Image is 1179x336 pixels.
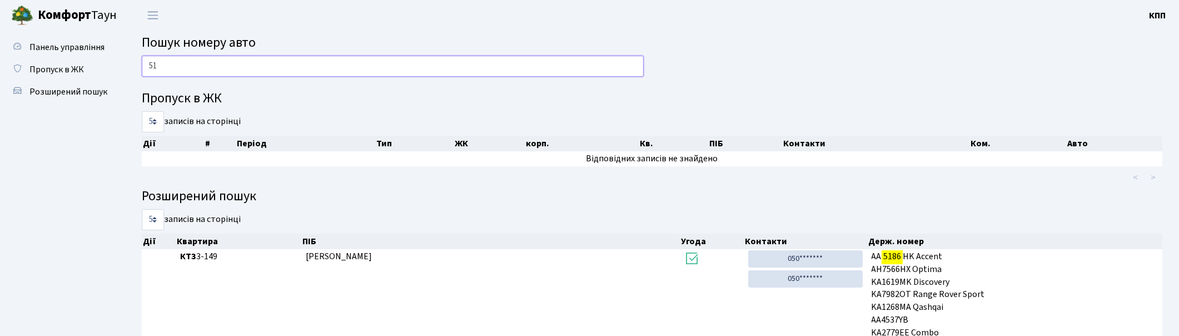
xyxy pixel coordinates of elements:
[680,234,744,249] th: Угода
[142,91,1162,107] h4: Пропуск в ЖК
[882,249,903,264] mark: 5186
[867,234,1162,249] th: Держ. номер
[525,136,639,151] th: корп.
[375,136,454,151] th: Тип
[142,111,241,132] label: записів на сторінці
[301,234,680,249] th: ПІБ
[142,136,204,151] th: Дії
[236,136,376,151] th: Період
[142,33,256,52] span: Пошук номеру авто
[708,136,782,151] th: ПІБ
[142,151,1162,166] td: Відповідних записів не знайдено
[6,58,117,81] a: Пропуск в ЖК
[6,81,117,103] a: Розширений пошук
[176,234,301,249] th: Квартира
[11,4,33,27] img: logo.png
[142,111,164,132] select: записів на сторінці
[180,250,196,263] b: КТ3
[639,136,708,151] th: Кв.
[142,56,644,77] input: Пошук
[142,209,241,230] label: записів на сторінці
[6,36,117,58] a: Панель управління
[38,6,117,25] span: Таун
[139,6,167,24] button: Переключити навігацію
[454,136,525,151] th: ЖК
[38,6,91,24] b: Комфорт
[306,250,372,263] span: [PERSON_NAME]
[1149,9,1166,22] a: КПП
[180,250,297,263] span: 3-149
[29,86,107,98] span: Розширений пошук
[969,136,1066,151] th: Ком.
[29,41,105,53] span: Панель управління
[1066,136,1162,151] th: Авто
[142,234,176,249] th: Дії
[142,209,164,230] select: записів на сторінці
[744,234,867,249] th: Контакти
[29,63,84,76] span: Пропуск в ЖК
[142,189,1162,205] h4: Розширений пошук
[204,136,236,151] th: #
[782,136,969,151] th: Контакти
